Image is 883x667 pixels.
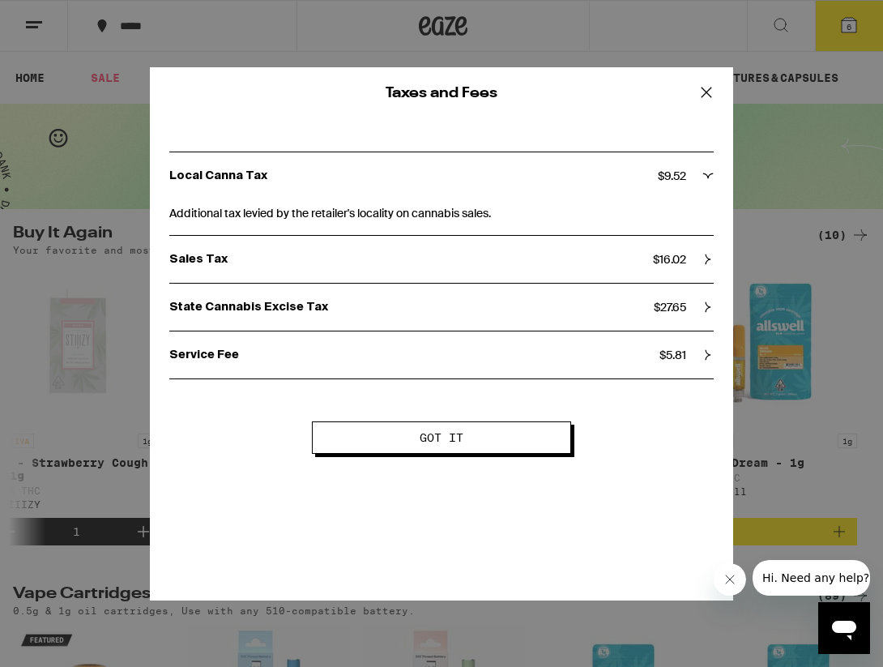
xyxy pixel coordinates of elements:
[714,563,746,596] iframe: Close message
[420,432,463,443] span: Got it
[202,86,681,100] h2: Taxes and Fees
[653,252,686,267] span: $ 16.02
[169,300,654,314] p: State Cannabis Excise Tax
[753,560,870,596] iframe: Message from company
[169,169,658,183] p: Local Canna Tax
[659,348,686,362] span: $ 5.81
[654,300,686,314] span: $ 27.65
[169,199,714,222] span: Additional tax levied by the retailer's locality on cannabis sales.
[169,252,653,267] p: Sales Tax
[169,348,659,362] p: Service Fee
[312,421,571,454] button: Got it
[658,169,686,183] span: $ 9.52
[818,602,870,654] iframe: Button to launch messaging window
